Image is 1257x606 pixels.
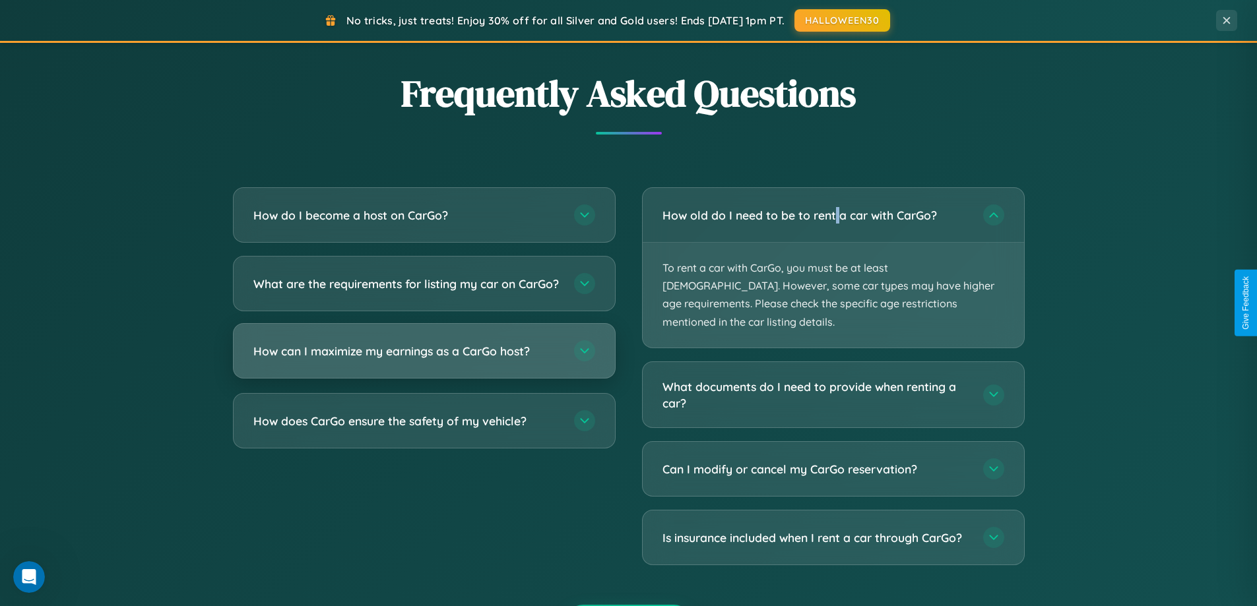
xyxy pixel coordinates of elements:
[253,413,561,429] h3: How does CarGo ensure the safety of my vehicle?
[643,243,1024,348] p: To rent a car with CarGo, you must be at least [DEMOGRAPHIC_DATA]. However, some car types may ha...
[233,68,1025,119] h2: Frequently Asked Questions
[253,343,561,359] h3: How can I maximize my earnings as a CarGo host?
[662,530,970,546] h3: Is insurance included when I rent a car through CarGo?
[662,461,970,477] h3: Can I modify or cancel my CarGo reservation?
[662,379,970,411] h3: What documents do I need to provide when renting a car?
[346,14,785,27] span: No tricks, just treats! Enjoy 30% off for all Silver and Gold users! Ends [DATE] 1pm PT.
[1241,276,1250,330] div: Give Feedback
[13,561,45,593] iframe: Intercom live chat
[253,207,561,224] h3: How do I become a host on CarGo?
[794,9,890,32] button: HALLOWEEN30
[662,207,970,224] h3: How old do I need to be to rent a car with CarGo?
[253,276,561,292] h3: What are the requirements for listing my car on CarGo?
